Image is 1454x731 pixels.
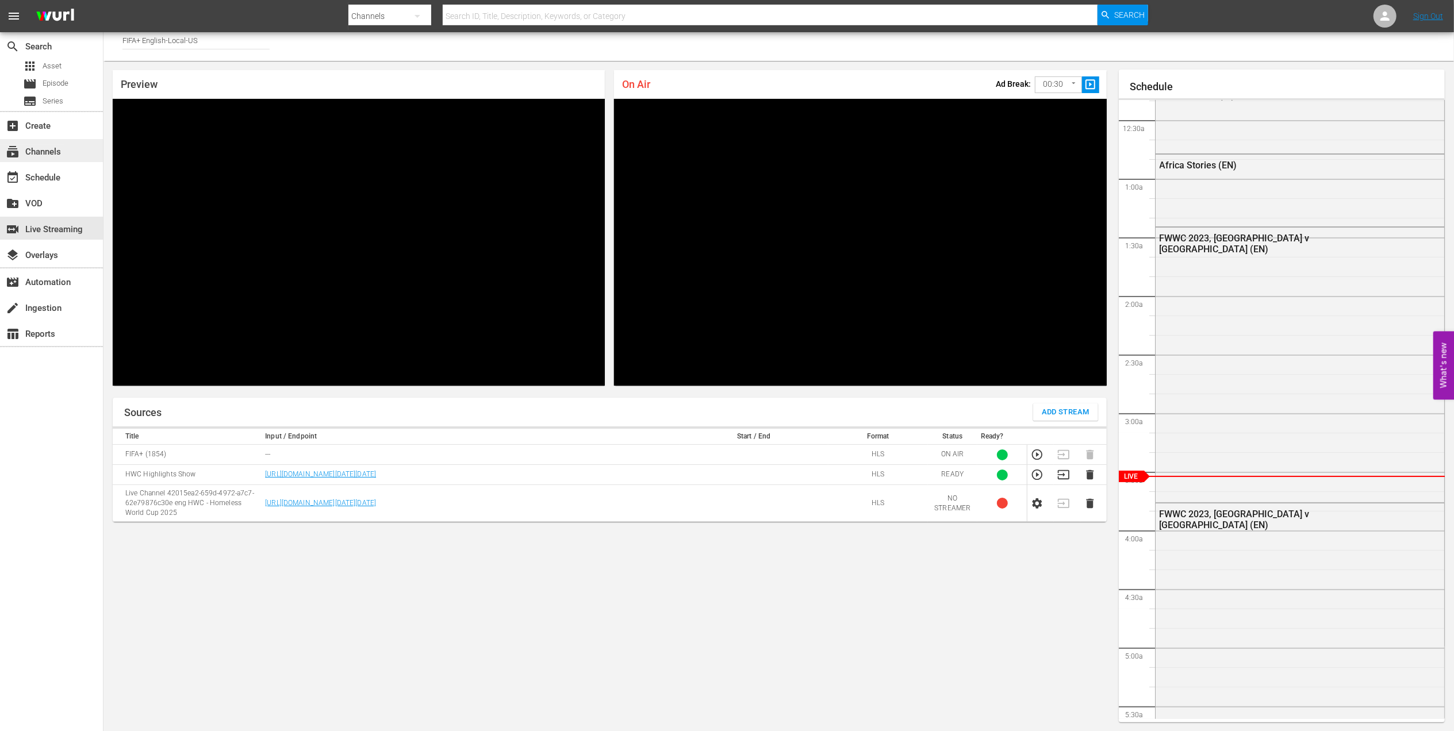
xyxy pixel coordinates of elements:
[828,485,928,522] td: HLS
[6,327,20,341] span: Reports
[1098,5,1148,25] button: Search
[43,78,68,89] span: Episode
[262,445,679,465] td: ---
[262,429,679,445] th: Input / Endpoint
[928,465,977,485] td: READY
[124,407,162,418] h1: Sources
[113,429,262,445] th: Title
[1031,497,1043,510] button: Configure
[1160,233,1384,255] div: FWWC 2023, [GEOGRAPHIC_DATA] v [GEOGRAPHIC_DATA] (EN)
[1033,403,1098,421] button: Add Stream
[7,9,21,23] span: menu
[6,197,20,210] span: VOD
[6,222,20,236] span: Live Streaming
[1031,468,1043,481] button: Preview Stream
[1057,468,1070,481] button: Transition
[1433,332,1454,400] button: Open Feedback Widget
[265,470,376,478] a: [URL][DOMAIN_NAME][DATE][DATE]
[1031,448,1043,461] button: Preview Stream
[6,119,20,133] span: Create
[977,429,1027,445] th: Ready?
[828,445,928,465] td: HLS
[1084,497,1096,510] button: Delete
[614,99,1106,386] div: Video Player
[928,445,977,465] td: ON AIR
[6,40,20,53] span: Search
[680,429,828,445] th: Start / End
[23,77,37,91] span: Episode
[265,499,376,507] a: [URL][DOMAIN_NAME][DATE][DATE]
[113,485,262,522] td: Live Channel 42015ea2-659d-4972-a7c7-62e79876c30e eng HWC - Homeless World Cup 2025
[828,465,928,485] td: HLS
[6,275,20,289] span: Automation
[43,95,63,107] span: Series
[113,445,262,465] td: FIFA+ (1854)
[1160,509,1384,530] div: FWWC 2023, [GEOGRAPHIC_DATA] v [GEOGRAPHIC_DATA] (EN)
[113,465,262,485] td: HWC Highlights Show
[113,99,605,386] div: Video Player
[1413,11,1443,21] a: Sign Out
[1084,78,1097,91] span: slideshow_sharp
[28,3,83,30] img: ans4CAIJ8jUAAAAAAAAAAAAAAAAAAAAAAAAgQb4GAAAAAAAAAAAAAAAAAAAAAAAAJMjXAAAAAAAAAAAAAAAAAAAAAAAAgAT5G...
[23,59,37,73] span: Asset
[1035,74,1082,95] div: 00:30
[996,79,1031,89] p: Ad Break:
[1042,406,1089,419] span: Add Stream
[928,429,977,445] th: Status
[6,145,20,159] span: Channels
[23,94,37,108] span: Series
[6,248,20,262] span: Overlays
[6,171,20,184] span: Schedule
[622,78,650,90] span: On Air
[121,78,158,90] span: Preview
[1160,160,1384,171] div: Africa Stories (EN)
[1114,5,1145,25] span: Search
[928,485,977,522] td: NO STREAMER
[43,60,62,72] span: Asset
[6,301,20,315] span: Ingestion
[1130,81,1445,93] h1: Schedule
[828,429,928,445] th: Format
[1084,468,1096,481] button: Delete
